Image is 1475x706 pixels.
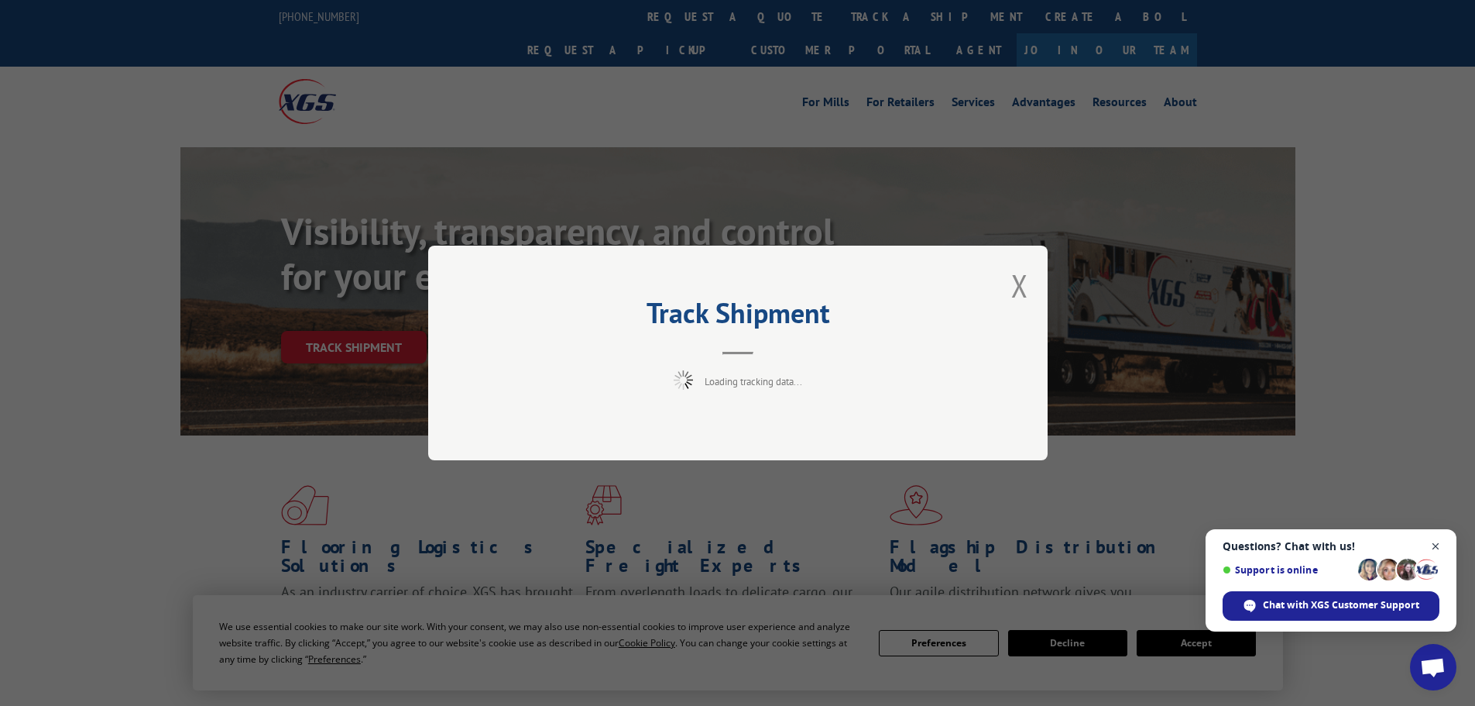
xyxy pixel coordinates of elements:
span: Close chat [1426,537,1446,556]
span: Loading tracking data... [705,375,802,388]
button: Close modal [1011,265,1028,306]
div: Open chat [1410,644,1456,691]
span: Chat with XGS Customer Support [1263,598,1419,612]
h2: Track Shipment [506,302,970,332]
span: Support is online [1223,564,1353,576]
img: xgs-loading [674,370,693,390]
div: Chat with XGS Customer Support [1223,591,1439,621]
span: Questions? Chat with us! [1223,540,1439,553]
